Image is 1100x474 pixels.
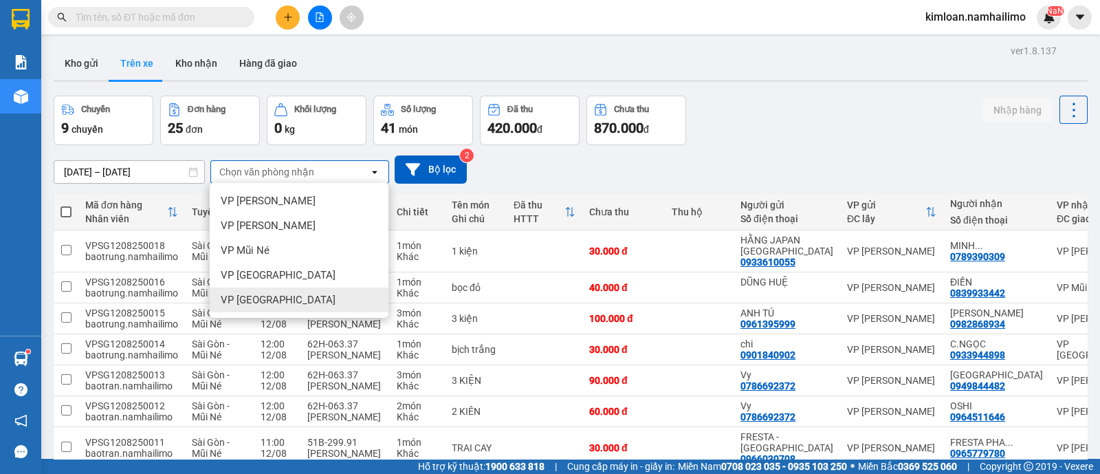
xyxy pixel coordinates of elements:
div: Tên món [452,200,500,211]
div: ĐIỀN [950,277,1043,288]
div: Khác [397,411,438,422]
div: VP gửi [847,200,925,211]
span: Cung cấp máy in - giấy in: [567,459,674,474]
span: VP [GEOGRAPHIC_DATA] [221,293,335,307]
img: icon-new-feature [1043,11,1055,23]
ul: Menu [210,183,388,318]
span: | [555,459,557,474]
span: aim [346,12,356,22]
span: environment [7,92,16,102]
div: 12/08 [261,411,294,422]
div: ver 1.8.137 [1011,43,1057,58]
button: Bộ lọc [395,155,467,184]
button: Đã thu420.000đ [480,96,580,145]
button: Trên xe [109,47,164,80]
div: 0964511646 [950,411,1005,422]
strong: 0369 525 060 [898,461,957,472]
div: VP [PERSON_NAME] [847,344,936,355]
span: ... [975,240,983,251]
div: Chưa thu [614,105,649,114]
div: 12/08 [261,349,294,360]
span: Sài Gòn - Mũi Né [192,308,230,330]
div: baotrung.namhailimo [85,251,178,262]
div: VPSG1208250018 [85,240,178,251]
button: plus [276,6,300,30]
span: 870.000 [594,120,643,136]
div: Nhân viên [85,213,167,224]
span: file-add [315,12,324,22]
span: plus [283,12,293,22]
div: Khác [397,319,438,330]
span: Miền Bắc [858,459,957,474]
div: Khác [397,448,438,459]
button: Kho nhận [164,47,228,80]
span: Sài Gòn - Mũi Né [192,338,230,360]
div: baotrung.namhailimo [85,349,178,360]
div: Số điện thoại [950,215,1043,226]
span: Sài Gòn - Mũi Né [192,400,230,422]
div: 12:00 [261,400,294,411]
div: ANH TÚ [740,308,833,319]
div: 0933944898 [950,349,1005,360]
div: VPSG1208250016 [85,277,178,288]
div: THÁI HÒA [950,369,1043,380]
span: message [14,445,27,458]
div: 62H-063.37 [307,369,383,380]
div: VP [PERSON_NAME] [847,246,936,257]
span: chuyến [71,124,103,135]
sup: 1 [26,349,30,354]
div: 1 món [397,277,438,288]
span: caret-down [1074,11,1086,23]
div: 3 món [397,369,438,380]
div: Vy [740,369,833,380]
span: món [399,124,418,135]
div: Vy [740,400,833,411]
button: aim [340,6,364,30]
span: Sài Gòn - Mũi Né [192,369,230,391]
div: chi [740,338,833,349]
span: 0 [274,120,282,136]
div: Khối lượng [294,105,336,114]
div: HTTT [514,213,564,224]
div: Đã thu [514,200,564,211]
span: 420.000 [487,120,537,136]
span: search [57,12,67,22]
div: Khác [397,349,438,360]
div: Người gửi [740,200,833,211]
div: 30.000 đ [589,344,658,355]
div: OSHI [950,400,1043,411]
span: kimloan.namhailimo [914,8,1037,25]
div: baotrung.namhailimo [85,319,178,330]
div: 3 kiện [452,313,500,324]
div: 0789390309 [950,251,1005,262]
div: baotrung.namhailimo [85,288,178,299]
div: FRESTA - SÀI GÒN [740,431,833,453]
div: 1 món [397,437,438,448]
span: Hỗ trợ kỹ thuật: [418,459,544,474]
li: VP VP [PERSON_NAME] Lão [95,74,183,120]
div: VP [PERSON_NAME] [847,282,936,293]
div: TRAI CAY [452,442,500,453]
img: solution-icon [14,55,28,69]
span: 25 [168,120,183,136]
input: Select a date range. [54,161,204,183]
div: VP [PERSON_NAME] [847,375,936,386]
span: ⚪️ [850,464,855,469]
div: Số điện thoại [740,213,833,224]
div: [PERSON_NAME] [307,319,383,330]
div: 2 món [397,400,438,411]
input: Tìm tên, số ĐT hoặc mã đơn [76,10,238,25]
button: Kho gửi [54,47,109,80]
div: Đơn hàng [188,105,225,114]
span: VP Mũi Né [221,244,269,257]
span: đ [643,124,649,135]
span: question-circle [14,383,27,396]
div: [PERSON_NAME] [307,448,383,459]
div: Mã đơn hàng [85,200,167,211]
span: VP [PERSON_NAME] [221,194,316,208]
div: Khác [397,251,438,262]
div: [PERSON_NAME] [307,349,383,360]
div: 0965779780 [950,448,1005,459]
div: 2 KIÊN [452,406,500,417]
div: 60.000 đ [589,406,658,417]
